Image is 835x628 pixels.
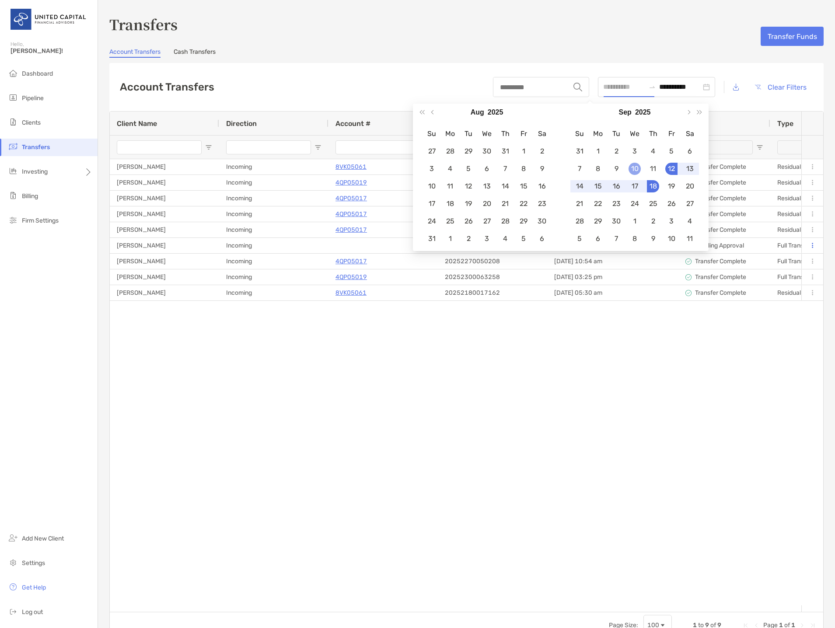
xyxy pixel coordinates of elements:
div: 9 [647,233,659,245]
div: 5 [573,233,586,245]
div: 28 [444,145,456,157]
td: 2025-08-08 [514,160,533,178]
td: 2025-10-10 [662,230,681,248]
td: 2025-09-18 [644,178,662,195]
div: 2 [647,215,659,227]
h2: Account Transfers [120,81,214,93]
td: 2025-10-04 [681,213,699,230]
div: 16 [610,180,622,192]
input: Client Name Filter Input [117,140,202,154]
div: [PERSON_NAME] [110,254,219,269]
div: [PERSON_NAME] [110,238,219,253]
img: billing icon [8,190,18,201]
span: Investing [22,168,48,175]
div: [PERSON_NAME] [110,222,219,237]
td: 2025-09-04 [644,143,662,160]
img: United Capital Logo [10,3,87,35]
td: 2025-09-25 [644,195,662,213]
div: 5 [462,163,475,175]
div: 20252300063258 [438,269,547,285]
div: 31 [499,145,511,157]
div: 9 [610,163,622,175]
div: 2 [462,233,475,245]
button: Choose a year [635,104,651,121]
td: 2025-09-11 [644,160,662,178]
td: 2025-08-09 [533,160,551,178]
td: 2025-08-28 [496,213,514,230]
div: 23 [536,198,548,210]
td: 2025-07-29 [459,143,478,160]
div: 1 [517,145,530,157]
a: 4QP05019 [335,177,367,188]
img: pipeline icon [8,92,18,103]
button: Open Filter Menu [756,144,763,151]
td: 2025-08-21 [496,195,514,213]
td: 2025-08-13 [478,178,496,195]
td: 2025-07-31 [496,143,514,160]
td: 2025-09-02 [607,143,625,160]
div: 1 [629,215,641,227]
div: Incoming [219,222,328,237]
td: 2025-08-01 [514,143,533,160]
div: Incoming [219,238,328,253]
td: 2025-08-31 [423,230,441,248]
div: 23 [610,198,622,210]
td: 2025-09-07 [570,160,589,178]
p: Pending Approval [695,240,744,251]
a: 4QP05017 [335,193,367,204]
div: 19 [665,180,678,192]
td: 2025-09-09 [607,160,625,178]
img: add_new_client icon [8,533,18,543]
div: Incoming [219,206,328,222]
div: 1 [592,145,604,157]
td: 2025-08-29 [514,213,533,230]
div: 17 [629,180,641,192]
div: 3 [665,215,678,227]
p: Transfer Complete [695,224,746,235]
img: transfers icon [8,141,18,152]
div: 25 [444,215,456,227]
p: Transfer Complete [695,272,746,283]
p: Transfer Complete [695,256,746,267]
a: 4QP05017 [335,209,367,220]
div: 29 [592,215,604,227]
div: 4 [684,215,696,227]
div: 20 [481,198,493,210]
div: 10 [426,180,438,192]
th: We [478,125,496,143]
td: 2025-09-05 [662,143,681,160]
img: settings icon [8,557,18,568]
div: 8 [592,163,604,175]
div: [PERSON_NAME] [110,269,219,285]
a: 8VK05061 [335,161,367,172]
a: 8VK05061 [335,287,367,298]
td: 2025-08-04 [441,160,459,178]
div: 20252180017162 [438,285,547,300]
span: Dashboard [22,70,53,77]
img: firm-settings icon [8,215,18,225]
td: 2025-08-19 [459,195,478,213]
td: 2025-08-23 [533,195,551,213]
th: Tu [607,125,625,143]
img: button icon [755,84,761,90]
img: clients icon [8,117,18,127]
td: 2025-07-28 [441,143,459,160]
div: 29 [517,215,530,227]
td: 2025-09-17 [625,178,644,195]
td: 2025-09-23 [607,195,625,213]
div: 10 [629,163,641,175]
td: 2025-09-01 [441,230,459,248]
a: 4QP05019 [335,272,367,283]
div: [DATE] 10:54 am [547,254,678,269]
td: 2025-07-27 [423,143,441,160]
div: Incoming [219,254,328,269]
button: Open Filter Menu [314,144,321,151]
span: [PERSON_NAME]! [10,47,92,55]
a: 4QP05017 [335,256,367,267]
div: Incoming [219,159,328,174]
span: swap-right [649,84,656,91]
p: 4QP05017 [335,224,367,235]
div: 17 [426,198,438,210]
